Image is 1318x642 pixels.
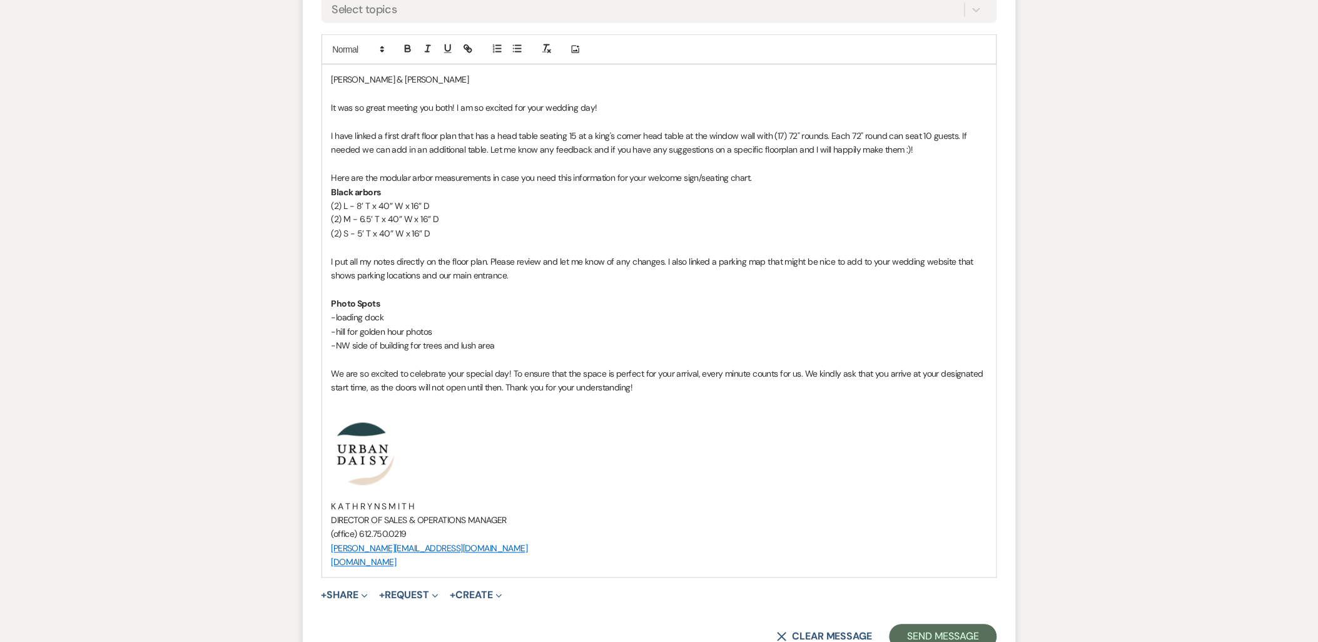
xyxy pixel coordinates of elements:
[332,367,987,395] p: We are so excited to celebrate your special day! To ensure that the space is perfect for your arr...
[450,591,455,601] span: +
[332,214,439,225] span: (2) M - 6.5’ T x 40” W x 16” D
[332,501,415,512] span: K A T H R Y N S M I T H
[332,312,384,324] span: -loading dock
[322,591,368,601] button: Share
[332,257,976,282] span: I put all my notes directly on the floor plan. Please review and let me know of any changes. I al...
[450,591,502,601] button: Create
[332,543,528,554] a: [PERSON_NAME][EMAIL_ADDRESS][DOMAIN_NAME]
[332,73,987,86] p: [PERSON_NAME] & [PERSON_NAME]
[332,2,397,19] div: Select topics
[332,557,397,568] a: [DOMAIN_NAME]
[332,529,407,540] span: (office) 612.750.0219
[332,102,597,113] span: It was so great meeting you both! I am so excited for your wedding day!
[322,591,327,601] span: +
[332,172,752,183] span: Here are the modular arbor measurements in case you need this information for your welcome sign/s...
[332,186,381,198] strong: Black arbors
[379,591,438,601] button: Request
[332,298,380,310] strong: Photo Spots
[332,200,430,211] span: (2) L - 8’ T x 40” W x 16” D
[332,228,430,240] span: (2) S - 5’ T x 40” W x 16” D
[777,632,872,642] button: Clear message
[332,130,970,155] span: I have linked a first draft floor plan that has a head table seating 15 at a king's corner head t...
[332,327,432,338] span: -hill for golden hour photos
[379,591,385,601] span: +
[332,340,495,352] span: -NW side of building for trees and lush area
[332,515,507,526] span: DIRECTOR OF SALES & OPERATIONS MANAGER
